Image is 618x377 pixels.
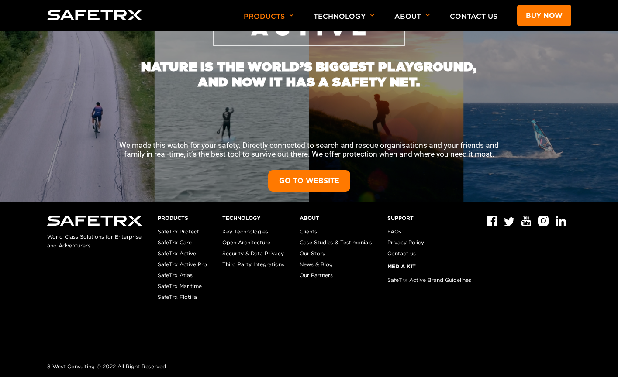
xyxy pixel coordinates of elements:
[158,272,193,278] a: SafeTrx Atlas
[538,216,549,226] img: Instagram icon
[158,261,207,267] a: SafeTrx Active Pro
[158,239,192,246] a: SafeTrx Care
[387,216,471,221] h3: Support
[521,216,531,226] img: Youtube icon
[244,12,294,31] p: Products
[300,261,333,267] a: News & Blog
[574,335,618,377] div: Chat-Widget
[47,216,142,226] img: Safetrx logo
[300,216,372,221] h3: About
[135,46,484,89] h1: NATURE IS THE WORLD’S BIGGEST PLAYGROUND, AND NOW IT HAS A SAFETY NET.
[300,239,372,246] a: Case Studies & Testimonials
[300,228,317,235] a: Clients
[47,10,142,20] img: Logo SafeTrx
[487,216,497,226] img: Facebook icon
[300,250,325,257] a: Our Story
[222,228,268,235] a: Key Technologies
[289,14,294,17] img: Arrow down icon
[314,12,375,31] p: Technology
[113,141,506,158] p: We made this watch for your safety. Directly connected to search and rescue organisations and you...
[47,233,142,250] p: World Class Solutions for Enterprise and Adventurers
[158,216,207,221] h3: Products
[158,228,199,235] a: SafeTrx Protect
[370,14,375,17] img: Arrow down icon
[222,250,284,257] a: Security & Data Privacy
[450,12,497,21] a: Contact Us
[387,264,471,269] h3: Media Kit
[300,272,333,278] a: Our Partners
[158,250,196,257] a: SafeTrx Active
[504,217,514,226] img: Twitter icon
[387,239,424,246] a: Privacy Policy
[222,216,284,221] h3: Technology
[556,216,566,226] img: Linkedin icon
[158,294,197,300] a: SafeTrx Flotilla
[387,228,401,235] a: FAQs
[574,335,618,377] iframe: Chat Widget
[268,170,350,192] a: GO TO WEBSITE
[222,239,270,246] a: Open Architecture
[394,12,430,31] p: About
[47,361,571,372] p: 8 West Consulting © 2022 All Right Reserved
[158,283,202,289] a: SafeTrx Maritime
[425,14,430,17] img: Arrow down icon
[517,5,571,26] a: Buy now
[222,261,284,267] a: Third Party Integrations
[387,250,416,257] a: Contact us
[387,277,471,283] a: SafeTrx Active Brand Guidelines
